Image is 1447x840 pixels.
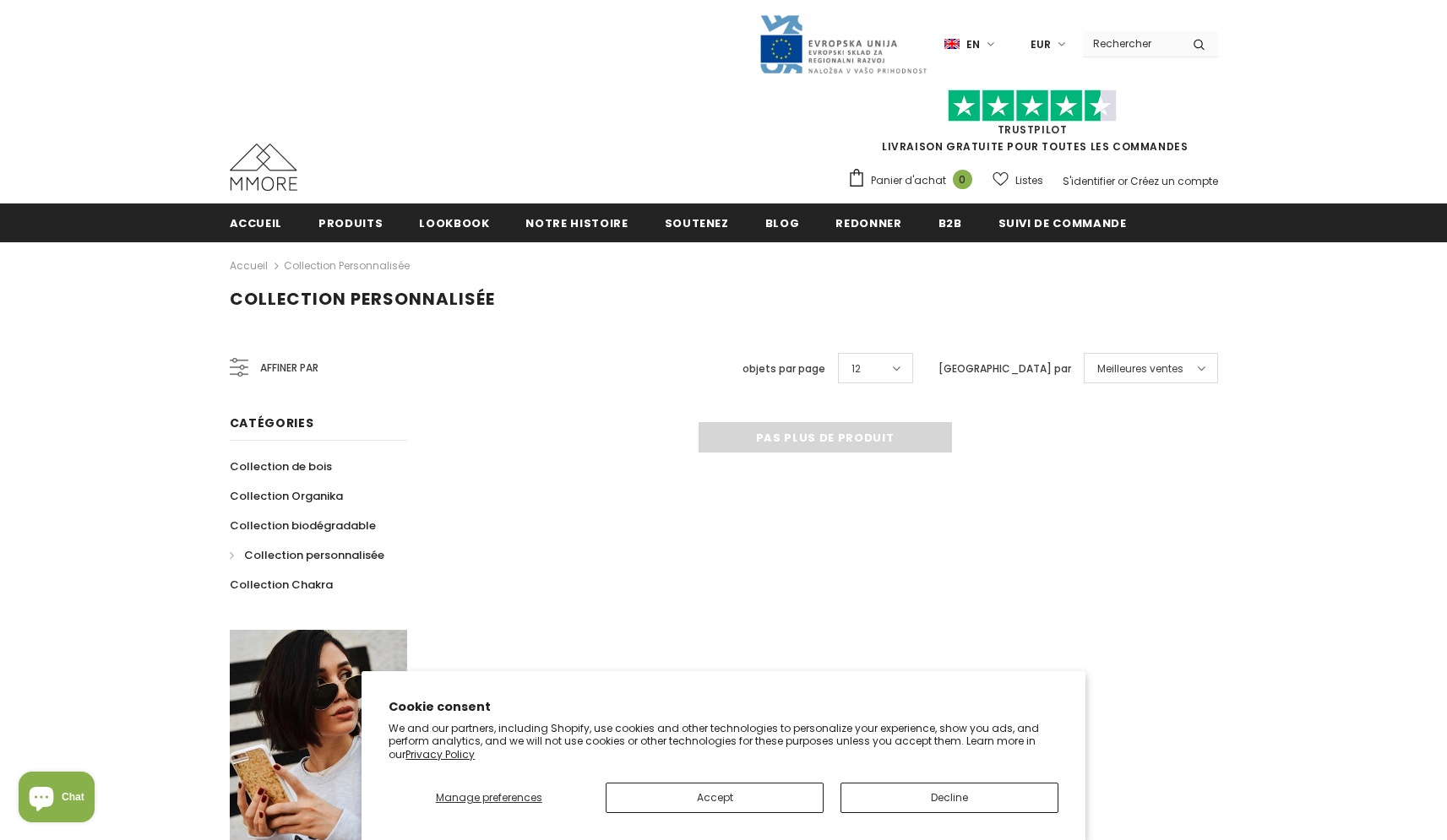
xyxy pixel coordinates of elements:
inbox-online-store-chat: Shopify online store chat [14,772,100,826]
span: Collection de bois [230,458,332,474]
span: Produits [318,215,383,231]
a: Collection personnalisée [230,540,384,570]
a: S'identifier [1063,174,1115,188]
button: Accept [606,783,824,813]
span: Collection Chakra [230,577,333,593]
a: TrustPilot [998,122,1068,137]
a: Notre histoire [525,203,628,241]
a: Produits [318,203,383,241]
span: Collection biodégradable [230,518,376,534]
span: Manage preferences [436,790,542,805]
a: Collection Organika [230,481,343,511]
span: Notre histoire [525,215,628,231]
button: Decline [840,783,1058,813]
span: Catégories [230,415,314,431]
a: Collection de bois [230,452,332,481]
span: EUR [1031,36,1051,53]
span: Suivi de commande [998,215,1127,231]
p: We and our partners, including Shopify, use cookies and other technologies to personalize your ex... [389,722,1058,761]
a: Blog [765,203,800,241]
span: Listes [1015,172,1043,189]
span: 12 [851,360,861,377]
h2: Cookie consent [389,698,1058,716]
span: or [1118,174,1128,188]
a: Accueil [230,203,283,241]
button: Manage preferences [389,783,589,813]
span: Panier d'achat [871,172,946,189]
input: Search Site [1083,31,1180,56]
img: Cas MMORE [230,144,297,191]
span: Collection personnalisée [244,547,384,563]
a: soutenez [665,203,729,241]
a: Collection biodégradable [230,511,376,540]
a: Collection personnalisée [284,258,410,273]
img: Faites confiance aux étoiles pilotes [948,89,1117,122]
span: Accueil [230,215,283,231]
a: Redonner [835,203,901,241]
a: Créez un compte [1130,174,1218,188]
span: Affiner par [260,359,318,377]
img: Javni Razpis [759,14,927,75]
span: Meilleures ventes [1097,360,1183,377]
span: Collection personnalisée [230,287,495,311]
a: Listes [993,165,1043,195]
span: Blog [765,215,800,231]
a: Lookbook [419,203,489,241]
span: B2B [938,215,962,231]
label: [GEOGRAPHIC_DATA] par [938,360,1071,377]
a: Suivi de commande [998,203,1127,241]
a: Privacy Policy [405,747,475,761]
label: objets par page [743,360,825,377]
span: soutenez [665,215,729,231]
span: en [966,36,980,53]
a: Javni Razpis [759,36,927,51]
a: Collection Chakra [230,570,333,599]
a: B2B [938,203,962,241]
span: Lookbook [419,215,489,231]
a: Accueil [230,256,268,276]
span: 0 [953,170,972,189]
a: Panier d'achat 0 [847,168,981,193]
span: Collection Organika [230,488,343,504]
span: Redonner [835,215,901,231]
img: i-lang-1.png [944,37,960,51]
span: LIVRAISON GRATUITE POUR TOUTES LES COMMANDES [847,97,1218,154]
